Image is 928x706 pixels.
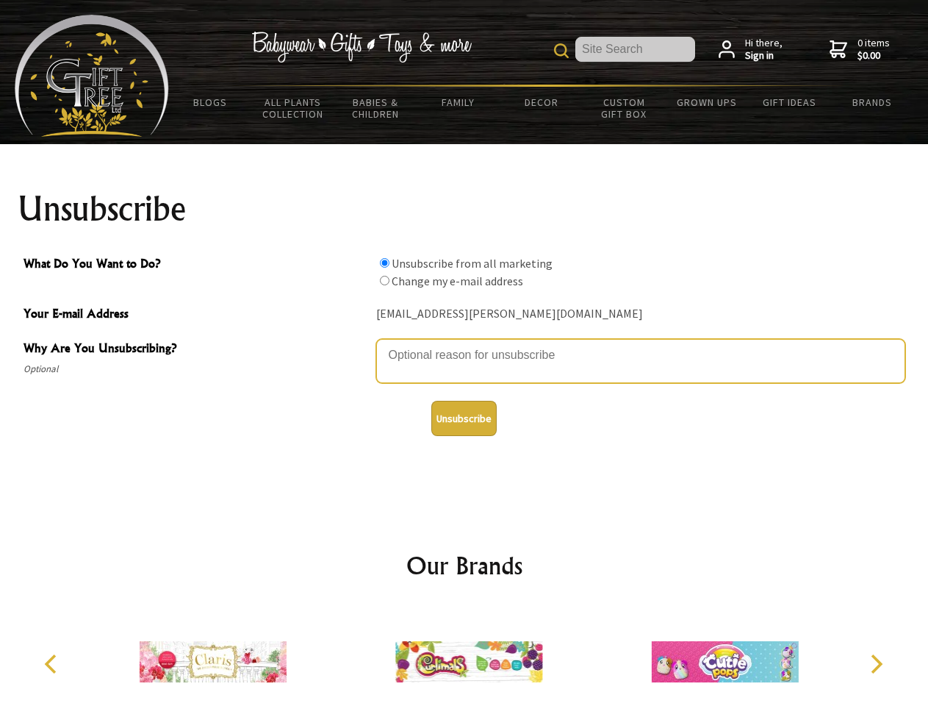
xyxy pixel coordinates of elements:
button: Next [860,648,892,680]
a: 0 items$0.00 [830,37,890,63]
input: Site Search [575,37,695,62]
span: Optional [24,360,369,378]
a: Babies & Children [334,87,417,129]
h1: Unsubscribe [18,191,911,227]
a: BLOGS [169,87,252,118]
label: Change my e-mail address [392,274,523,288]
button: Previous [37,648,69,680]
div: [EMAIL_ADDRESS][PERSON_NAME][DOMAIN_NAME] [376,303,905,326]
span: Hi there, [745,37,783,63]
button: Unsubscribe [431,401,497,436]
textarea: Why Are You Unsubscribing? [376,339,905,383]
span: 0 items [857,36,890,63]
a: Brands [831,87,914,118]
a: Family [417,87,500,118]
img: Babywear - Gifts - Toys & more [251,32,472,63]
input: What Do You Want to Do? [380,258,389,268]
a: Grown Ups [665,87,748,118]
a: Gift Ideas [748,87,831,118]
a: Hi there,Sign in [719,37,783,63]
img: product search [554,43,569,58]
img: Babyware - Gifts - Toys and more... [15,15,169,137]
h2: Our Brands [29,548,899,583]
strong: Sign in [745,49,783,63]
a: Custom Gift Box [583,87,666,129]
a: Decor [500,87,583,118]
span: What Do You Want to Do? [24,254,369,276]
span: Why Are You Unsubscribing? [24,339,369,360]
strong: $0.00 [857,49,890,63]
a: All Plants Collection [252,87,335,129]
input: What Do You Want to Do? [380,276,389,285]
label: Unsubscribe from all marketing [392,256,553,271]
span: Your E-mail Address [24,304,369,326]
